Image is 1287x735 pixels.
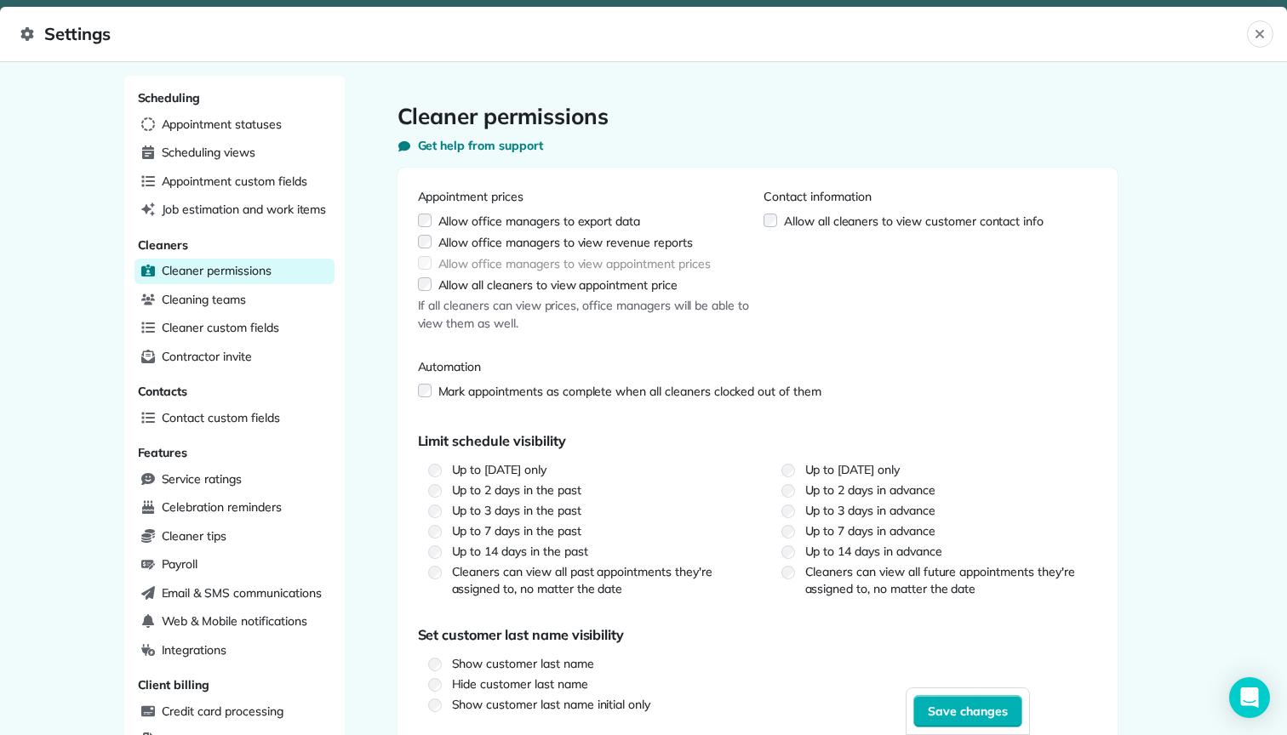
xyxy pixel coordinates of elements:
[418,696,758,713] label: Show customer last name initial only
[134,316,335,341] a: Cleaner custom fields
[1247,20,1273,48] button: Close
[134,406,335,431] a: Contact custom fields
[162,556,198,573] span: Payroll
[418,298,750,331] span: If all cleaners can view prices, office managers will be able to view them as well.
[134,581,335,607] a: Email & SMS communications
[162,641,227,658] span: Integrations
[771,563,1097,597] label: Cleaners can view all future appointments they're assigned to, no matter the date
[134,140,335,166] a: Scheduling views
[418,675,758,692] label: Hide customer last name
[438,383,821,400] label: Mark appointments as complete when all cleaners clocked out of them
[784,213,1044,230] label: Allow all cleaners to view customer contact info
[162,262,272,279] span: Cleaner permissions
[418,543,744,560] label: Up to 14 days in the past
[138,384,188,399] span: Contacts
[438,255,711,272] label: Allow office managers to view appointment prices
[162,499,282,516] span: Celebration reminders
[162,612,307,630] span: Web & Mobile notifications
[134,638,335,664] a: Integrations
[398,137,543,154] button: Get help from support
[162,470,242,487] span: Service ratings
[913,695,1022,727] button: Save changes
[134,259,335,284] a: Cleaner permissions
[162,116,282,133] span: Appointment statuses
[418,137,543,154] span: Get help from support
[771,522,1097,539] label: Up to 7 days in advance
[418,188,764,205] span: Appointment prices
[162,409,280,426] span: Contact custom fields
[162,703,283,720] span: Credit card processing
[134,112,335,138] a: Appointment statuses
[162,144,255,161] span: Scheduling views
[134,552,335,578] a: Payroll
[418,563,744,597] label: Cleaners can view all past appointments they're assigned to, no matter the date
[134,345,335,370] a: Contractor invite
[134,495,335,521] a: Celebration reminders
[162,527,227,544] span: Cleaner tips
[162,173,307,190] span: Appointment custom fields
[418,461,744,478] label: Up to [DATE] only
[138,90,201,105] span: Scheduling
[1229,677,1270,718] div: Open Intercom Messenger
[134,524,335,550] a: Cleaner tips
[418,358,1097,375] span: Automation
[162,291,246,308] span: Cleaning teams
[771,461,1097,478] label: Up to [DATE] only
[418,522,744,539] label: Up to 7 days in the past
[162,584,322,601] span: Email & SMS communications
[398,103,1118,130] h1: Cleaner permissions
[764,188,1097,205] span: Contact information
[134,169,335,195] a: Appointment custom fields
[162,348,252,365] span: Contractor invite
[418,655,758,672] label: Show customer last name
[438,276,678,293] label: Allow all cleaners to view appointment price
[134,197,335,223] a: Job estimation and work items
[162,201,327,218] span: Job estimation and work items
[928,703,1008,720] span: Save changes
[438,234,693,251] label: Allow office managers to view revenue reports
[134,467,335,493] a: Service ratings
[771,543,1097,560] label: Up to 14 days in advance
[418,626,625,643] span: Set customer last name visibility
[418,432,566,449] span: Limit schedule visibility
[138,677,209,692] span: Client billing
[138,445,188,460] span: Features
[134,288,335,313] a: Cleaning teams
[418,481,744,499] label: Up to 2 days in the past
[20,20,1247,48] span: Settings
[138,237,189,253] span: Cleaners
[134,699,335,725] a: Credit card processing
[418,502,744,519] label: Up to 3 days in the past
[134,609,335,635] a: Web & Mobile notifications
[162,319,279,336] span: Cleaner custom fields
[771,502,1097,519] label: Up to 3 days in advance
[438,213,641,230] label: Allow office managers to export data
[771,481,1097,499] label: Up to 2 days in advance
